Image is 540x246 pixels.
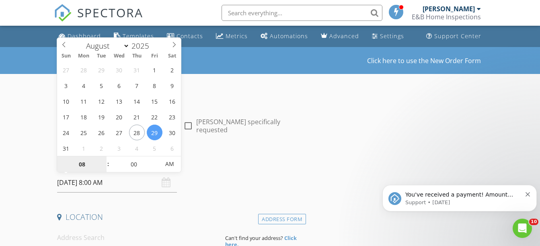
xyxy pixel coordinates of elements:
[77,4,143,21] span: SPECTORA
[270,32,308,40] div: Automations
[369,29,407,44] a: Settings
[147,62,162,78] span: August 1, 2025
[147,109,162,125] span: August 22, 2025
[76,62,92,78] span: July 28, 2025
[380,32,404,40] div: Settings
[111,62,127,78] span: July 30, 2025
[58,93,74,109] span: August 10, 2025
[111,125,127,140] span: August 27, 2025
[257,29,311,44] a: Automations (Basic)
[164,29,206,44] a: Contacts
[513,219,532,238] iframe: Intercom live chat
[222,5,382,21] input: Search everything...
[76,140,92,156] span: September 1, 2025
[58,78,74,93] span: August 3, 2025
[423,29,485,44] a: Support Center
[111,78,127,93] span: August 6, 2025
[164,93,180,109] span: August 16, 2025
[58,125,74,140] span: August 24, 2025
[258,214,306,225] div: Address Form
[111,140,127,156] span: September 3, 2025
[94,109,109,125] span: August 19, 2025
[147,125,162,140] span: August 29, 2025
[94,93,109,109] span: August 12, 2025
[164,62,180,78] span: August 2, 2025
[76,125,92,140] span: August 25, 2025
[379,168,540,224] iframe: Intercom notifications message
[58,140,74,156] span: August 31, 2025
[129,125,145,140] span: August 28, 2025
[57,212,303,222] h4: Location
[76,78,92,93] span: August 4, 2025
[58,109,74,125] span: August 17, 2025
[196,118,303,134] label: [PERSON_NAME] specifically requested
[54,4,72,22] img: The Best Home Inspection Software - Spectora
[129,78,145,93] span: August 7, 2025
[92,53,110,59] span: Tue
[225,234,283,242] span: Can't find your address?
[146,53,163,59] span: Fri
[147,140,162,156] span: September 5, 2025
[128,53,146,59] span: Thu
[76,109,92,125] span: August 18, 2025
[94,78,109,93] span: August 5, 2025
[164,78,180,93] span: August 9, 2025
[76,93,92,109] span: August 11, 2025
[164,140,180,156] span: September 6, 2025
[129,109,145,125] span: August 21, 2025
[123,32,154,40] div: Templates
[129,62,145,78] span: July 31, 2025
[226,32,248,40] div: Metrics
[54,11,143,28] a: SPECTORA
[367,57,481,64] a: Click here to use the New Order Form
[57,173,177,193] input: Select date
[94,125,109,140] span: August 26, 2025
[434,32,481,40] div: Support Center
[94,62,109,78] span: July 29, 2025
[177,32,203,40] div: Contacts
[163,53,181,59] span: Sat
[159,156,181,172] span: Click to toggle
[164,125,180,140] span: August 30, 2025
[129,140,145,156] span: September 4, 2025
[75,53,92,59] span: Mon
[58,62,74,78] span: July 27, 2025
[111,93,127,109] span: August 13, 2025
[110,53,128,59] span: Wed
[329,32,359,40] div: Advanced
[412,13,481,21] div: E&B Home Inspections
[147,78,162,93] span: August 8, 2025
[213,29,251,44] a: Metrics
[318,29,362,44] a: Advanced
[423,5,475,13] div: [PERSON_NAME]
[147,93,162,109] span: August 15, 2025
[111,109,127,125] span: August 20, 2025
[164,109,180,125] span: August 23, 2025
[111,29,157,44] a: Templates
[129,93,145,109] span: August 14, 2025
[57,53,75,59] span: Sun
[94,140,109,156] span: September 2, 2025
[529,219,538,225] span: 10
[129,41,156,51] input: Year
[68,32,101,40] div: Dashboard
[55,29,104,44] a: Dashboard
[107,156,109,172] span: :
